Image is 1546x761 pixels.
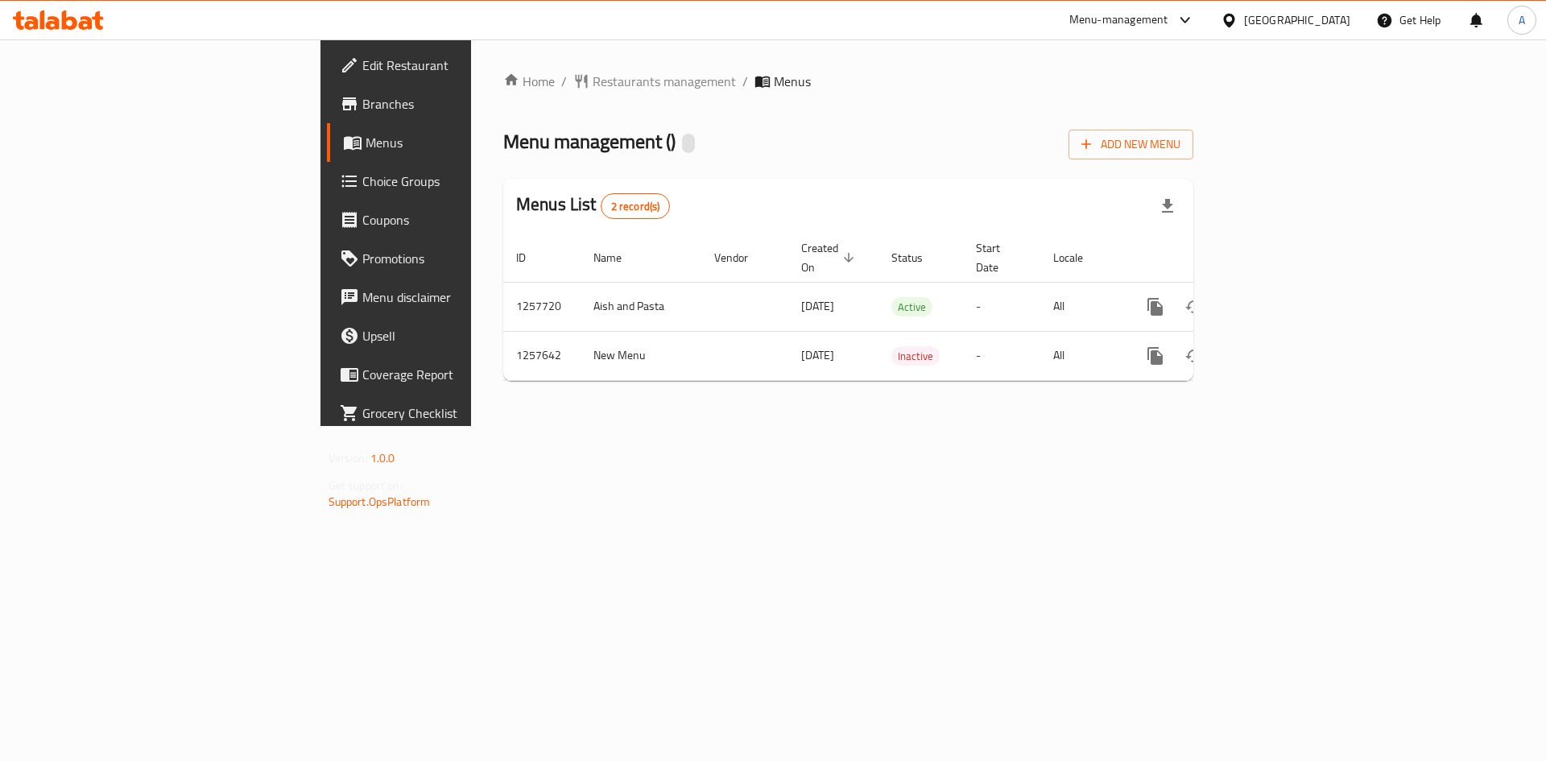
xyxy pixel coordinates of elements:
[1175,337,1213,375] button: Change Status
[327,85,579,123] a: Branches
[1069,130,1193,159] button: Add New Menu
[581,331,701,380] td: New Menu
[370,448,395,469] span: 1.0.0
[601,193,671,219] div: Total records count
[891,297,932,316] div: Active
[1053,248,1104,267] span: Locale
[742,72,748,91] li: /
[801,345,834,366] span: [DATE]
[503,234,1304,381] table: enhanced table
[1081,134,1180,155] span: Add New Menu
[1040,282,1123,331] td: All
[1244,11,1350,29] div: [GEOGRAPHIC_DATA]
[327,123,579,162] a: Menus
[891,347,940,366] span: Inactive
[774,72,811,91] span: Menus
[362,403,566,423] span: Grocery Checklist
[963,282,1040,331] td: -
[516,192,670,219] h2: Menus List
[1136,287,1175,326] button: more
[801,238,859,277] span: Created On
[976,238,1021,277] span: Start Date
[593,248,643,267] span: Name
[362,365,566,384] span: Coverage Report
[891,248,944,267] span: Status
[327,355,579,394] a: Coverage Report
[573,72,736,91] a: Restaurants management
[963,331,1040,380] td: -
[1069,10,1168,30] div: Menu-management
[327,46,579,85] a: Edit Restaurant
[362,56,566,75] span: Edit Restaurant
[362,172,566,191] span: Choice Groups
[1136,337,1175,375] button: more
[1148,187,1187,225] div: Export file
[503,123,676,159] span: Menu management ( )
[327,162,579,201] a: Choice Groups
[362,210,566,230] span: Coupons
[329,491,431,512] a: Support.OpsPlatform
[593,72,736,91] span: Restaurants management
[1519,11,1525,29] span: A
[366,133,566,152] span: Menus
[503,72,1193,91] nav: breadcrumb
[329,475,403,496] span: Get support on:
[327,278,579,316] a: Menu disclaimer
[1040,331,1123,380] td: All
[327,316,579,355] a: Upsell
[891,298,932,316] span: Active
[327,239,579,278] a: Promotions
[362,94,566,114] span: Branches
[1123,234,1304,283] th: Actions
[362,326,566,345] span: Upsell
[714,248,769,267] span: Vendor
[329,448,368,469] span: Version:
[581,282,701,331] td: Aish and Pasta
[891,346,940,366] div: Inactive
[1175,287,1213,326] button: Change Status
[362,287,566,307] span: Menu disclaimer
[327,394,579,432] a: Grocery Checklist
[801,296,834,316] span: [DATE]
[362,249,566,268] span: Promotions
[516,248,547,267] span: ID
[327,201,579,239] a: Coupons
[601,199,670,214] span: 2 record(s)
